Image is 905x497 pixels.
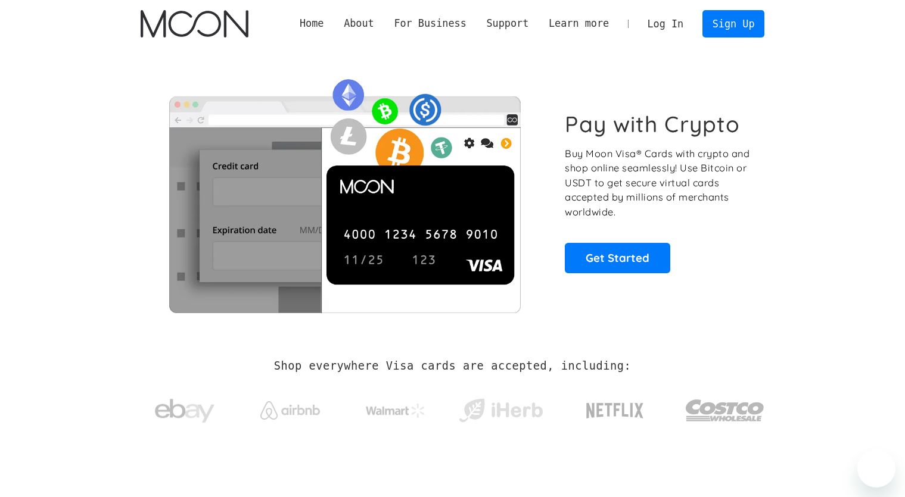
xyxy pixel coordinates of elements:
[486,16,528,31] div: Support
[155,392,214,430] img: ebay
[351,392,440,424] a: Walmart
[585,396,645,426] img: Netflix
[344,16,374,31] div: About
[366,404,425,418] img: Walmart
[685,388,765,433] img: Costco
[384,16,477,31] div: For Business
[141,380,229,436] a: ebay
[290,16,334,31] a: Home
[637,11,693,37] a: Log In
[857,449,895,487] iframe: Кнопка запуска окна обмена сообщениями
[260,401,320,420] img: Airbnb
[141,71,549,312] img: Moon Cards let you spend your crypto anywhere Visa is accepted.
[394,16,466,31] div: For Business
[562,384,668,432] a: Netflix
[565,243,670,273] a: Get Started
[141,10,248,37] a: home
[274,360,631,373] h2: Shop everywhere Visa cards are accepted, including:
[565,146,751,220] p: Buy Moon Visa® Cards with crypto and shop online seamlessly! Use Bitcoin or USDT to get secure vi...
[685,376,765,439] a: Costco
[141,10,248,37] img: Moon Logo
[702,10,764,37] a: Sign Up
[549,16,609,31] div: Learn more
[539,16,619,31] div: Learn more
[334,16,384,31] div: About
[456,383,545,432] a: iHerb
[565,111,740,137] h1: Pay with Crypto
[456,395,545,426] img: iHerb
[245,389,334,426] a: Airbnb
[477,16,539,31] div: Support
